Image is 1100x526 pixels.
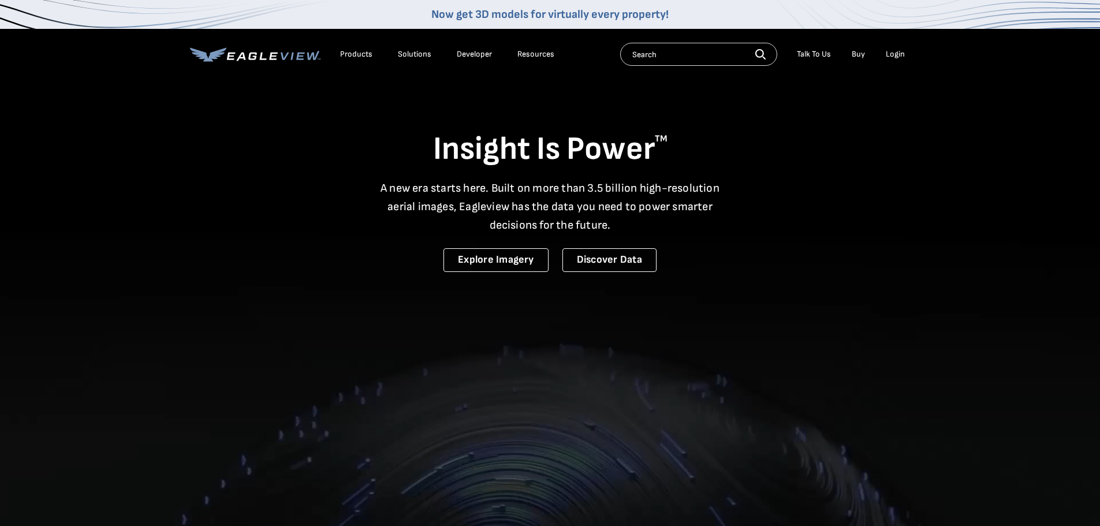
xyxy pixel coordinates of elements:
div: Products [340,49,372,59]
a: Discover Data [562,248,657,272]
a: Explore Imagery [443,248,549,272]
div: Login [886,49,905,59]
div: Talk To Us [797,49,831,59]
div: Resources [517,49,554,59]
p: A new era starts here. Built on more than 3.5 billion high-resolution aerial images, Eagleview ha... [374,179,727,234]
h1: Insight Is Power [190,129,911,170]
a: Buy [852,49,865,59]
div: Solutions [398,49,431,59]
a: Developer [457,49,492,59]
input: Search [620,43,777,66]
sup: TM [655,133,668,144]
a: Now get 3D models for virtually every property! [431,8,669,21]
